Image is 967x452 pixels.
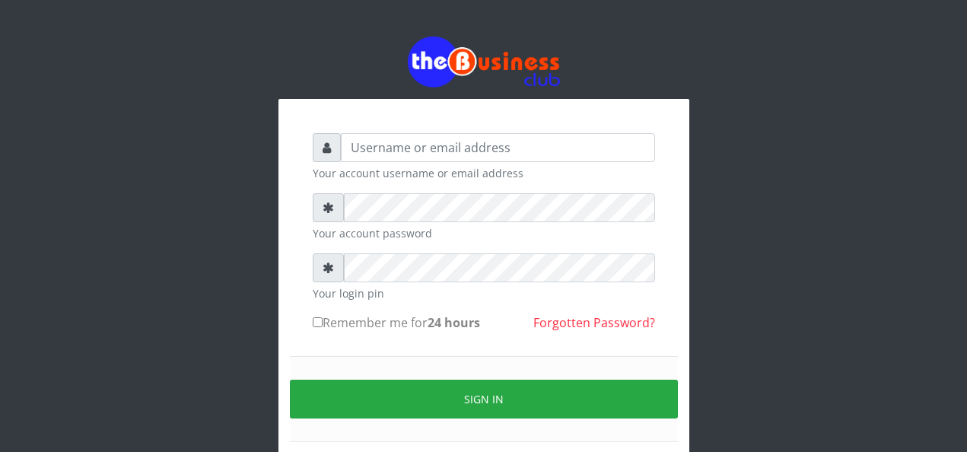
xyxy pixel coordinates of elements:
input: Remember me for24 hours [313,317,323,327]
a: Forgotten Password? [533,314,655,331]
small: Your account password [313,225,655,241]
small: Your login pin [313,285,655,301]
input: Username or email address [341,133,655,162]
b: 24 hours [428,314,480,331]
button: Sign in [290,380,678,419]
small: Your account username or email address [313,165,655,181]
label: Remember me for [313,314,480,332]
